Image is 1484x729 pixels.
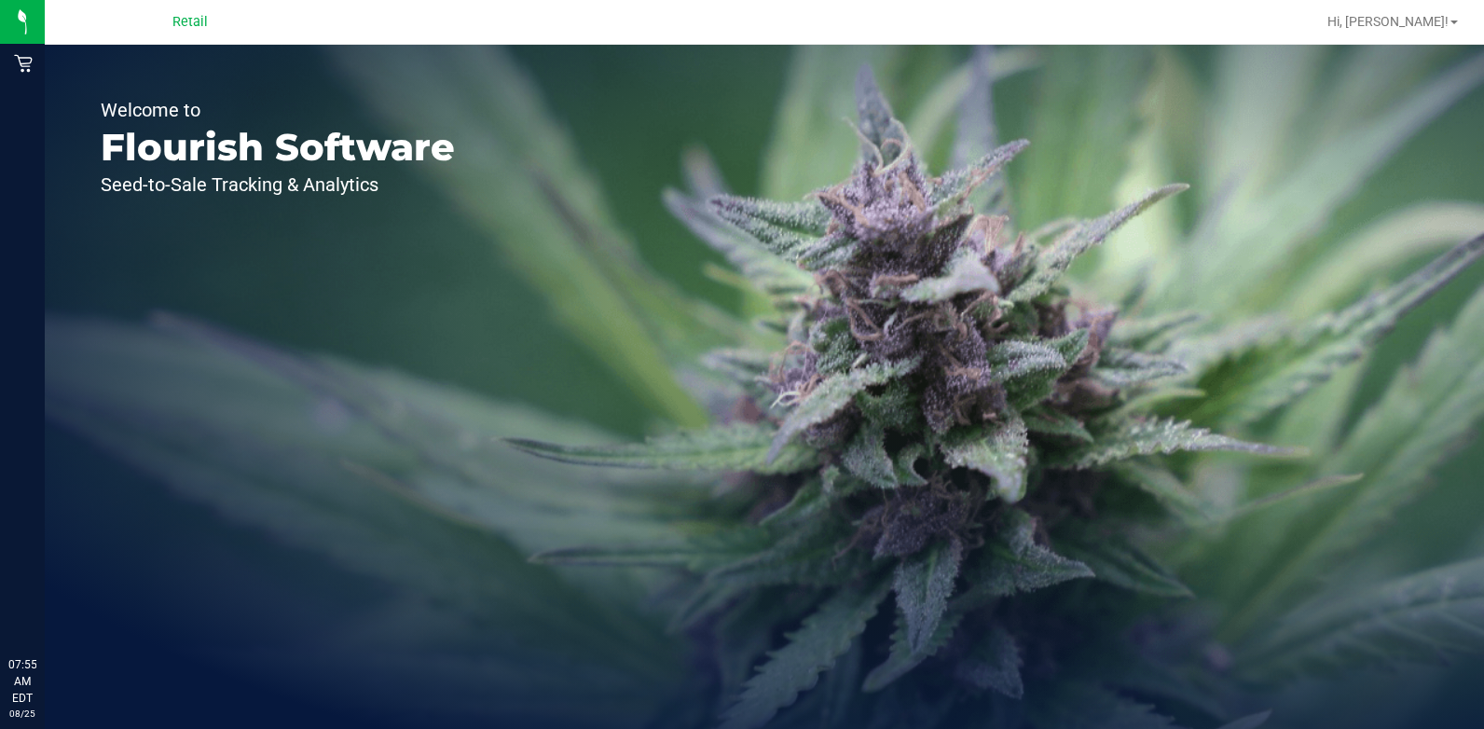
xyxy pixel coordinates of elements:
[8,656,36,707] p: 07:55 AM EDT
[1327,14,1449,29] span: Hi, [PERSON_NAME]!
[172,14,208,30] span: Retail
[8,707,36,721] p: 08/25
[14,54,33,73] inline-svg: Retail
[101,129,455,166] p: Flourish Software
[101,101,455,119] p: Welcome to
[101,175,455,194] p: Seed-to-Sale Tracking & Analytics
